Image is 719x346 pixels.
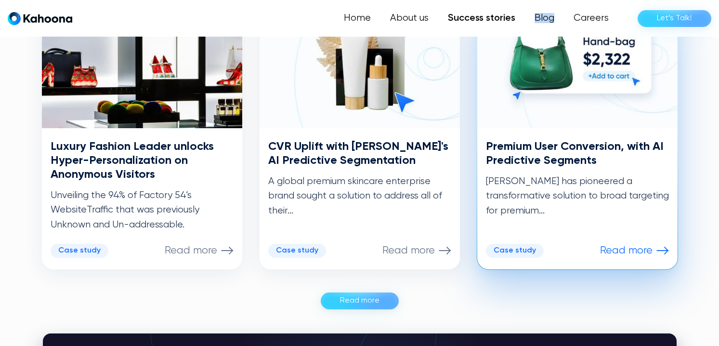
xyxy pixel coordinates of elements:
a: Read more [321,293,399,309]
h3: Luxury Fashion Leader unlocks Hyper-Personalization on Anonymous Visitors [51,140,234,181]
a: home [8,12,72,26]
a: Success stories [438,9,525,28]
h3: CVR Uplift with [PERSON_NAME]'s AI Predictive Segmentation [268,140,451,168]
a: About us [380,9,438,28]
a: Careers [564,9,618,28]
p: Unveiling the 94% of Factory 54’s WebsiteTraffic that was previously Unknown and Un-addressable. [51,188,234,232]
p: A global premium skincare enterprise brand sought a solution to address all of their... [268,174,451,218]
p: Read more [165,244,217,257]
div: Case study [58,246,101,255]
a: Let’s Talk! [638,10,711,27]
div: Let’s Talk! [657,11,692,26]
p: Read more [382,244,435,257]
h3: Premium User Conversion, with AI Predictive Segments [486,140,669,168]
p: [PERSON_NAME] has pioneered a transformative solution to broad targeting for premium... [486,174,669,218]
div: Case study [494,246,536,255]
p: Read more [600,244,653,257]
div: Case study [276,246,318,255]
div: Read more [340,293,379,308]
a: Blog [525,9,564,28]
a: Home [334,9,380,28]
